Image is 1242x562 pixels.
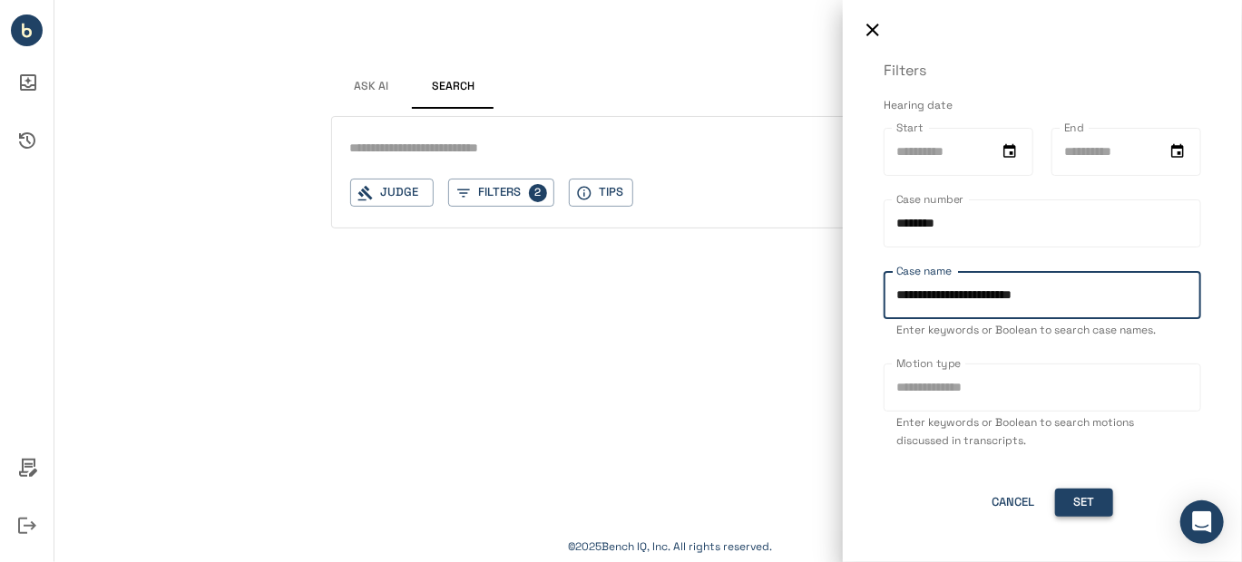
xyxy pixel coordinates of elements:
[999,140,1021,162] button: Choose date
[1167,140,1188,162] button: Choose date
[896,120,923,135] label: Start
[1180,500,1224,544] div: Open Intercom Messenger
[984,489,1042,517] button: Cancel
[1064,120,1084,135] label: End
[896,322,1188,340] p: Enter keywords or Boolean to search case names.
[896,355,961,371] label: Motion type
[1055,489,1113,517] button: Set
[884,98,953,112] span: Hearing date
[896,263,953,278] label: Case name
[896,414,1188,451] p: Enter keywords or Boolean to search motions discussed in transcripts.
[884,60,1201,82] p: Filters
[896,191,963,207] label: Case number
